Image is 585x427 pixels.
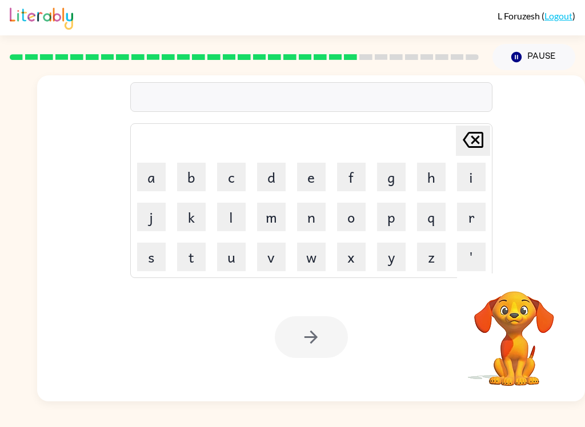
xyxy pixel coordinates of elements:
[457,273,571,388] video: Your browser must support playing .mp4 files to use Literably. Please try using another browser.
[337,203,366,231] button: o
[297,163,326,191] button: e
[377,163,406,191] button: g
[137,203,166,231] button: j
[10,5,73,30] img: Literably
[177,243,206,271] button: t
[377,243,406,271] button: y
[337,243,366,271] button: x
[457,203,486,231] button: r
[137,163,166,191] button: a
[498,10,542,21] span: L Foruzesh
[297,243,326,271] button: w
[257,203,286,231] button: m
[297,203,326,231] button: n
[457,243,486,271] button: '
[217,243,246,271] button: u
[337,163,366,191] button: f
[137,243,166,271] button: s
[377,203,406,231] button: p
[257,243,286,271] button: v
[492,44,575,70] button: Pause
[217,163,246,191] button: c
[417,203,446,231] button: q
[177,203,206,231] button: k
[417,243,446,271] button: z
[498,10,575,21] div: ( )
[177,163,206,191] button: b
[544,10,572,21] a: Logout
[417,163,446,191] button: h
[257,163,286,191] button: d
[457,163,486,191] button: i
[217,203,246,231] button: l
